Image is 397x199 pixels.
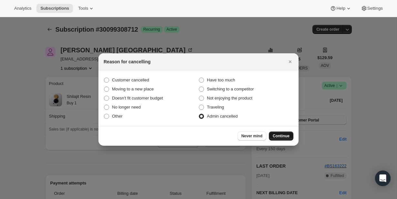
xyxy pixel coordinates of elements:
span: Subscriptions [40,6,69,11]
button: Settings [357,4,387,13]
span: Traveling [207,105,224,110]
span: Not enjoying the product [207,96,252,100]
h2: Reason for cancelling [104,58,150,65]
button: Close [286,57,295,66]
span: Admin cancelled [207,114,238,119]
span: Tools [78,6,88,11]
span: Other [112,114,123,119]
span: Customer cancelled [112,78,149,82]
span: No longer need [112,105,141,110]
span: Help [336,6,345,11]
span: Analytics [14,6,31,11]
span: Settings [367,6,383,11]
button: Analytics [10,4,35,13]
button: Help [326,4,355,13]
span: Doesn't fit customer budget [112,96,163,100]
button: Tools [74,4,98,13]
button: Never mind [238,131,266,141]
span: Never mind [241,133,262,139]
span: Moving to a new place [112,87,154,91]
button: Subscriptions [36,4,73,13]
span: Switching to a competitor [207,87,254,91]
span: Have too much [207,78,235,82]
div: Open Intercom Messenger [375,171,391,186]
button: Continue [269,131,293,141]
span: Continue [273,133,290,139]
